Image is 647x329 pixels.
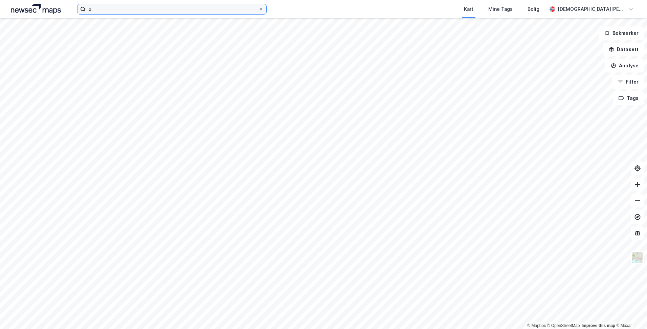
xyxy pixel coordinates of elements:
[599,26,644,40] button: Bokmerker
[605,59,644,72] button: Analyse
[464,5,473,13] div: Kart
[527,323,546,328] a: Mapbox
[488,5,513,13] div: Mine Tags
[631,251,644,264] img: Z
[582,323,615,328] a: Improve this map
[86,4,258,14] input: Søk på adresse, matrikkel, gårdeiere, leietakere eller personer
[613,297,647,329] iframe: Chat Widget
[613,91,644,105] button: Tags
[528,5,539,13] div: Bolig
[603,43,644,56] button: Datasett
[11,4,61,14] img: logo.a4113a55bc3d86da70a041830d287a7e.svg
[612,75,644,89] button: Filter
[558,5,625,13] div: [DEMOGRAPHIC_DATA][PERSON_NAME]
[547,323,580,328] a: OpenStreetMap
[613,297,647,329] div: Kontrollprogram for chat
